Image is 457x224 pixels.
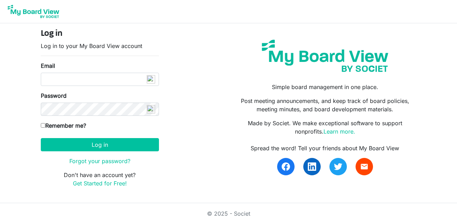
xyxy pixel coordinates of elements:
img: facebook.svg [282,162,290,171]
img: npw-badge-icon-locked.svg [147,75,155,83]
a: © 2025 - Societ [207,210,250,217]
button: Log in [41,138,159,151]
img: My Board View Logo [6,3,61,20]
img: twitter.svg [334,162,342,171]
img: my-board-view-societ.svg [257,34,394,77]
label: Email [41,62,55,70]
span: email [360,162,368,171]
div: Spread the word! Tell your friends about My Board View [234,144,416,152]
p: Don't have an account yet? [41,171,159,187]
label: Password [41,91,67,100]
p: Log in to your My Board View account [41,42,159,50]
input: Remember me? [41,123,45,128]
img: linkedin.svg [308,162,316,171]
h4: Log in [41,29,159,39]
a: Get Started for Free! [73,180,127,187]
a: Learn more. [323,128,355,135]
a: Forgot your password? [69,158,130,165]
a: email [356,158,373,175]
p: Made by Societ. We make exceptional software to support nonprofits. [234,119,416,136]
img: npw-badge-icon-locked.svg [147,105,155,113]
p: Post meeting announcements, and keep track of board policies, meeting minutes, and board developm... [234,97,416,113]
p: Simple board management in one place. [234,83,416,91]
label: Remember me? [41,121,86,130]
